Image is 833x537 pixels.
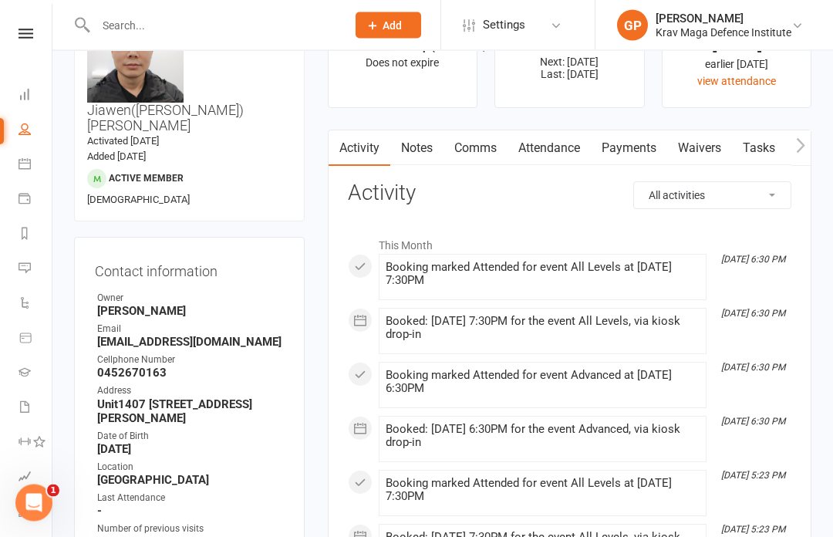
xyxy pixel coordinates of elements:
div: Last Attendance [97,491,284,506]
div: Booking marked Attended for event All Levels at [DATE] 7:30PM [386,262,700,288]
div: Owner [97,292,284,306]
span: Does not expire [366,57,439,69]
strong: [EMAIL_ADDRESS][DOMAIN_NAME] [97,336,284,350]
a: Comms [443,131,508,167]
div: Booking marked Attended for event Advanced at [DATE] 6:30PM [386,370,700,396]
div: GP [617,10,648,41]
a: Payments [19,183,53,218]
i: [DATE] 6:30 PM [721,309,785,319]
strong: Unit1407 [STREET_ADDRESS][PERSON_NAME] [97,398,284,426]
div: Krav Maga Defence Institute [656,25,791,39]
div: Date of Birth [97,430,284,444]
div: [PERSON_NAME] [656,12,791,25]
span: Settings [483,8,525,42]
a: Reports [19,218,53,252]
strong: [PERSON_NAME] [97,305,284,319]
a: People [19,113,53,148]
div: Number of previous visits [97,522,284,537]
a: Assessments [19,461,53,495]
strong: - [97,505,284,518]
strong: 0452670163 [97,366,284,380]
h3: Contact information [95,258,284,280]
h3: Jiawen([PERSON_NAME]) [PERSON_NAME] [87,7,292,134]
div: $0.00 [509,36,629,52]
i: [DATE] 6:30 PM [721,363,785,373]
div: Booked: [DATE] 7:30PM for the event All Levels, via kiosk drop-in [386,316,700,342]
i: [DATE] 5:23 PM [721,471,785,481]
a: Payments [591,131,667,167]
i: [DATE] 5:23 PM [721,525,785,535]
h3: Activity [348,182,791,206]
a: Tasks [732,131,786,167]
a: view attendance [697,76,776,88]
div: Booked: [DATE] 6:30PM for the event Advanced, via kiosk drop-in [386,424,700,450]
div: Cellphone Number [97,353,284,368]
strong: [GEOGRAPHIC_DATA] [97,474,284,488]
i: [DATE] 6:30 PM [721,417,785,427]
iframe: Intercom live chat [15,485,52,522]
p: Next: [DATE] Last: [DATE] [509,56,629,81]
div: Address [97,384,284,399]
div: [DATE] [676,36,797,52]
img: image1750316607.png [87,7,184,103]
a: Activity [329,131,390,167]
a: Attendance [508,131,591,167]
a: Calendar [19,148,53,183]
li: This Month [348,230,791,255]
span: 1 [47,485,59,497]
span: Add [383,19,402,32]
div: Location [97,461,284,475]
strong: [DATE] [97,443,284,457]
a: Waivers [667,131,732,167]
div: Email [97,323,284,337]
a: Dashboard [19,79,53,113]
span: [DEMOGRAPHIC_DATA] [87,194,190,206]
i: [DATE] 6:30 PM [721,255,785,265]
input: Search... [91,15,336,36]
span: Active member [109,174,184,184]
div: Booking marked Attended for event All Levels at [DATE] 7:30PM [386,478,700,504]
a: Notes [390,131,443,167]
a: Product Sales [19,322,53,356]
time: Added [DATE] [87,151,146,163]
button: Add [356,12,421,39]
div: earlier [DATE] [676,56,797,73]
time: Activated [DATE] [87,136,159,147]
